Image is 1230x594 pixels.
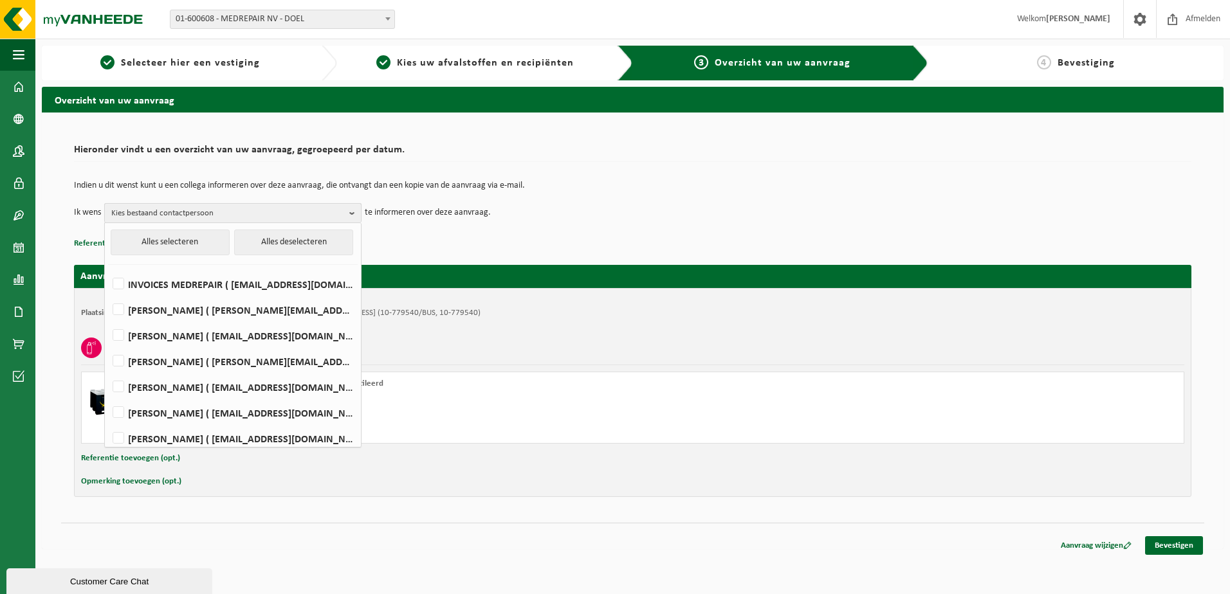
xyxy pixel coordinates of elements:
[100,55,115,69] span: 1
[111,204,344,223] span: Kies bestaand contactpersoon
[376,55,390,69] span: 2
[715,58,850,68] span: Overzicht van uw aanvraag
[1058,58,1115,68] span: Bevestiging
[42,87,1224,112] h2: Overzicht van uw aanvraag
[110,300,354,319] label: [PERSON_NAME] ( [PERSON_NAME][EMAIL_ADDRESS][DOMAIN_NAME] )
[140,399,684,410] div: Ophalen en plaatsen lege
[140,426,684,437] div: Aantal leveren: 1
[1046,14,1110,24] strong: [PERSON_NAME]
[365,203,491,222] p: te informeren over deze aanvraag.
[1051,536,1141,555] a: Aanvraag wijzigen
[80,271,177,282] strong: Aanvraag voor [DATE]
[48,55,311,71] a: 1Selecteer hier een vestiging
[110,352,354,371] label: [PERSON_NAME] ( [PERSON_NAME][EMAIL_ADDRESS][DOMAIN_NAME] )
[110,377,354,397] label: [PERSON_NAME] ( [EMAIL_ADDRESS][DOMAIN_NAME] )
[110,274,354,294] label: INVOICES MEDREPAIR ( [EMAIL_ADDRESS][DOMAIN_NAME] )
[110,403,354,422] label: [PERSON_NAME] ( [EMAIL_ADDRESS][DOMAIN_NAME] )
[6,566,215,594] iframe: chat widget
[694,55,708,69] span: 3
[81,473,181,490] button: Opmerking toevoegen (opt.)
[121,58,260,68] span: Selecteer hier een vestiging
[1145,536,1203,555] a: Bevestigen
[110,326,354,345] label: [PERSON_NAME] ( [EMAIL_ADDRESS][DOMAIN_NAME] )
[81,450,180,467] button: Referentie toevoegen (opt.)
[88,379,127,417] img: PB-LB-0680-HPE-BK-11.png
[344,55,607,71] a: 2Kies uw afvalstoffen en recipiënten
[111,230,230,255] button: Alles selecteren
[81,309,137,317] strong: Plaatsingsadres:
[74,235,173,252] button: Referentie toevoegen (opt.)
[170,10,394,28] span: 01-600608 - MEDREPAIR NV - DOEL
[170,10,395,29] span: 01-600608 - MEDREPAIR NV - DOEL
[104,203,362,222] button: Kies bestaand contactpersoon
[110,429,354,448] label: [PERSON_NAME] ( [EMAIL_ADDRESS][DOMAIN_NAME] )
[74,181,1191,190] p: Indien u dit wenst kunt u een collega informeren over deze aanvraag, die ontvangt dan een kopie v...
[74,203,101,222] p: Ik wens
[1037,55,1051,69] span: 4
[234,230,353,255] button: Alles deselecteren
[74,145,1191,162] h2: Hieronder vindt u een overzicht van uw aanvraag, gegroepeerd per datum.
[397,58,574,68] span: Kies uw afvalstoffen en recipiënten
[140,416,684,426] div: Aantal ophalen : 1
